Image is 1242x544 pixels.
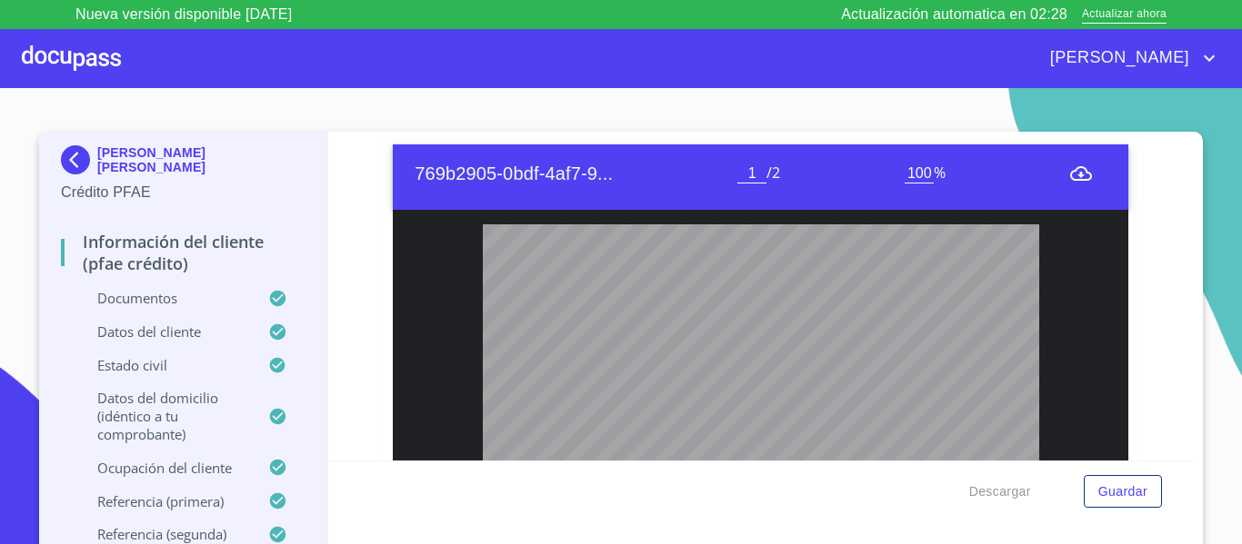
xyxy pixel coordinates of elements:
p: Nueva versión disponible [DATE] [75,4,292,25]
p: Ocupación del Cliente [61,459,268,477]
button: Descargar [962,475,1038,509]
p: Estado Civil [61,356,268,374]
p: Datos del domicilio (idéntico a tu comprobante) [61,389,268,443]
button: account of current user [1037,44,1220,73]
span: Actualizar ahora [1082,5,1167,25]
p: Referencia (segunda) [61,525,268,543]
span: / 2 [766,163,780,183]
span: % [934,163,946,183]
p: [PERSON_NAME] [PERSON_NAME] [97,145,305,174]
button: menu [1070,163,1092,184]
div: [PERSON_NAME] [PERSON_NAME] [61,145,305,182]
h6: 769b2905-0bdf-4af7-9... [415,159,737,188]
span: Descargar [969,480,1031,503]
p: Crédito PFAE [61,182,305,203]
span: [PERSON_NAME] [1037,44,1198,73]
p: Actualización automatica en 02:28 [841,4,1067,25]
p: Referencia (primera) [61,492,268,510]
button: Guardar [1084,475,1162,509]
p: Datos del cliente [61,322,268,341]
img: Docupass spot blue [61,145,97,174]
p: Información del cliente (PFAE crédito) [61,231,305,274]
p: Documentos [61,289,268,307]
span: Guardar [1098,480,1147,503]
